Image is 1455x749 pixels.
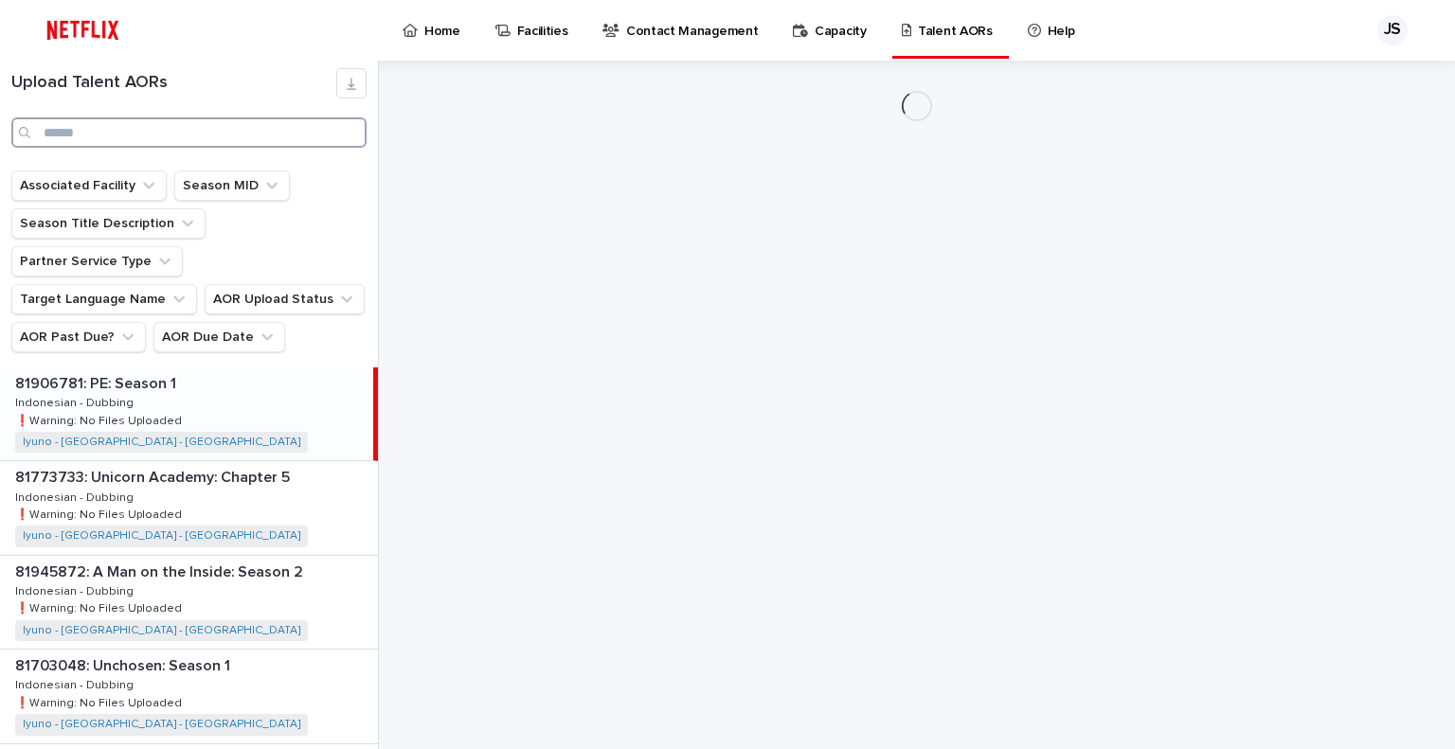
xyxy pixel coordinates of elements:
[205,284,365,314] button: AOR Upload Status
[174,170,290,201] button: Season MID
[15,560,307,581] p: 81945872: A Man on the Inside: Season 2
[11,284,197,314] button: Target Language Name
[11,322,146,352] button: AOR Past Due?
[11,246,183,276] button: Partner Service Type
[23,718,300,731] a: Iyuno - [GEOGRAPHIC_DATA] - [GEOGRAPHIC_DATA]
[23,624,300,637] a: Iyuno - [GEOGRAPHIC_DATA] - [GEOGRAPHIC_DATA]
[15,598,186,615] p: ❗️Warning: No Files Uploaded
[11,208,206,239] button: Season Title Description
[1377,15,1408,45] div: JS
[23,529,300,543] a: Iyuno - [GEOGRAPHIC_DATA] - [GEOGRAPHIC_DATA]
[15,488,137,505] p: Indonesian - Dubbing
[38,11,128,49] img: ifQbXi3ZQGMSEF7WDB7W
[153,322,285,352] button: AOR Due Date
[15,653,234,675] p: 81703048: Unchosen: Season 1
[15,393,137,410] p: Indonesian - Dubbing
[11,117,367,148] input: Search
[15,505,186,522] p: ❗️Warning: No Files Uploaded
[23,436,300,449] a: Iyuno - [GEOGRAPHIC_DATA] - [GEOGRAPHIC_DATA]
[15,371,180,393] p: 81906781: PE: Season 1
[11,170,167,201] button: Associated Facility
[11,73,336,94] h1: Upload Talent AORs
[15,581,137,598] p: Indonesian - Dubbing
[15,465,294,487] p: 81773733: Unicorn Academy: Chapter 5
[15,411,186,428] p: ❗️Warning: No Files Uploaded
[15,693,186,710] p: ❗️Warning: No Files Uploaded
[15,675,137,692] p: Indonesian - Dubbing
